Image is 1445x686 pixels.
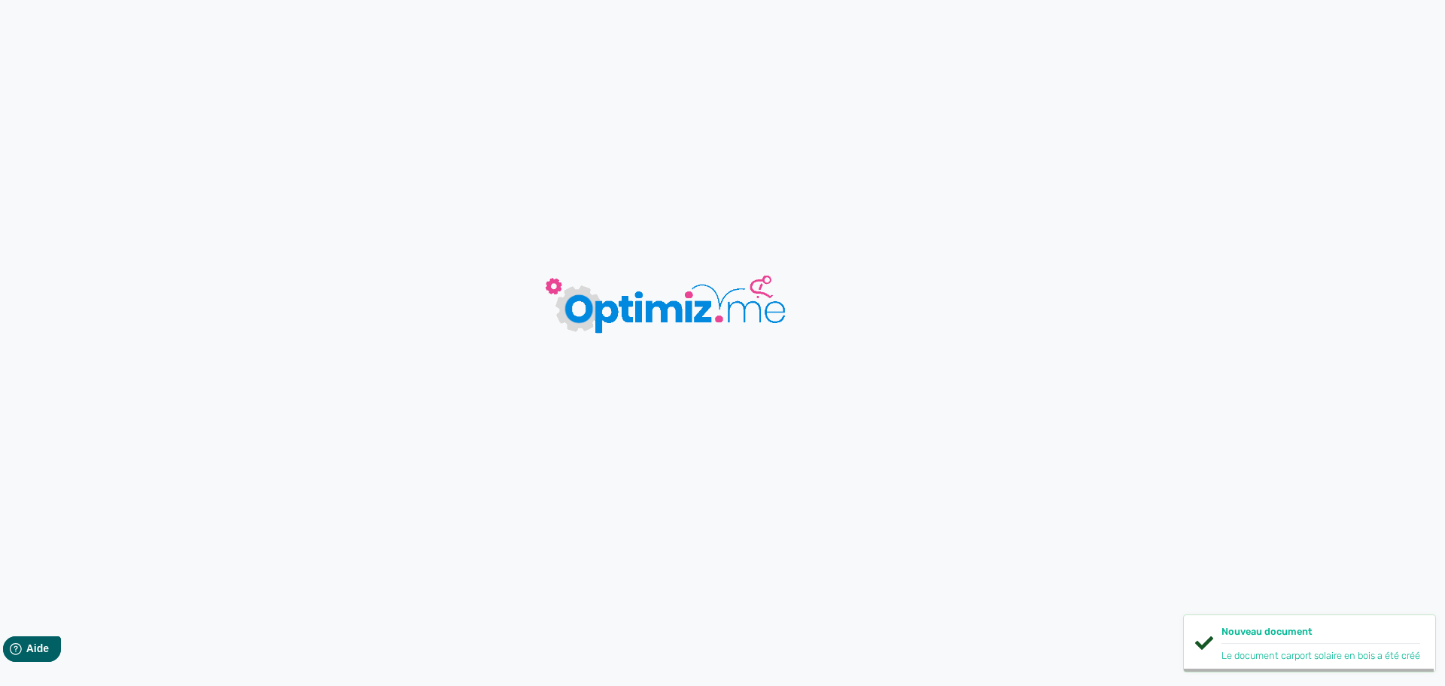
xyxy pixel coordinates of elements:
[1221,624,1420,644] div: Nouveau document
[77,12,99,24] span: Aide
[506,240,844,367] img: loader-big-blue.gif
[1221,648,1420,663] div: Le document carport solaire en bois a été créé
